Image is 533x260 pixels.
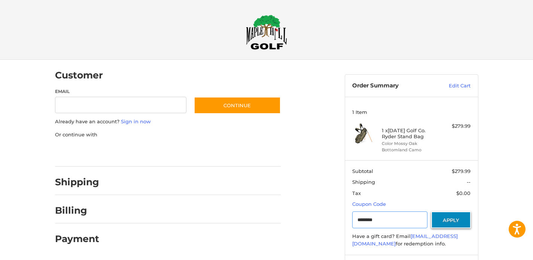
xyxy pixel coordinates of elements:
[352,211,427,228] input: Gift Certificate or Coupon Code
[55,176,99,188] h2: Shipping
[352,109,470,115] h3: 1 Item
[382,140,439,153] li: Color Mossy Oak Bottomland Camo
[352,201,386,207] a: Coupon Code
[452,168,470,174] span: $279.99
[467,179,470,185] span: --
[246,15,287,50] img: Maple Hill Golf
[382,127,439,140] h4: 1 x [DATE] Golf Co. Ryder Stand Bag
[55,131,281,139] p: Or continue with
[352,233,470,247] div: Have a gift card? Email for redemption info.
[352,168,373,174] span: Subtotal
[55,205,99,216] h2: Billing
[52,146,109,159] iframe: PayPal-paypal
[352,179,375,185] span: Shipping
[431,211,471,228] button: Apply
[352,233,458,247] a: [EMAIL_ADDRESS][DOMAIN_NAME]
[194,97,281,114] button: Continue
[179,146,235,159] iframe: PayPal-venmo
[441,123,470,130] div: $279.99
[433,82,470,90] a: Edit Cart
[352,190,361,196] span: Tax
[456,190,470,196] span: $0.00
[55,118,281,126] p: Already have an account?
[55,88,187,95] label: Email
[55,69,103,81] h2: Customer
[55,233,99,245] h2: Payment
[116,146,172,159] iframe: PayPal-paylater
[352,82,433,90] h3: Order Summary
[471,240,533,260] iframe: Google Customer Reviews
[121,118,151,124] a: Sign in now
